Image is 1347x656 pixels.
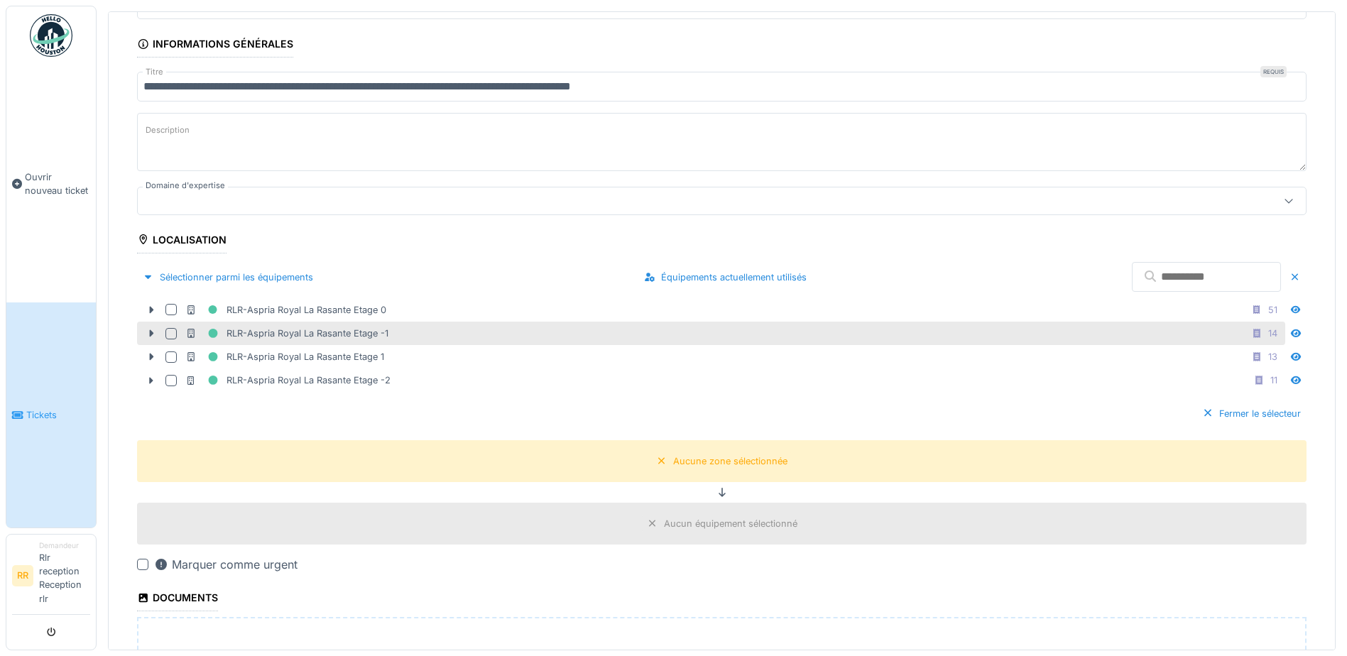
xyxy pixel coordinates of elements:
a: Tickets [6,302,96,527]
div: 14 [1268,327,1277,340]
div: RLR-Aspria Royal La Rasante Etage -2 [185,371,391,389]
li: Rlr reception Reception rlr [39,540,90,611]
div: Informations générales [137,33,293,58]
div: Équipements actuellement utilisés [638,268,812,287]
div: Demandeur [39,540,90,551]
li: RR [12,565,33,586]
div: Sélectionner parmi les équipements [137,268,319,287]
a: Ouvrir nouveau ticket [6,65,96,302]
span: Ouvrir nouveau ticket [25,170,90,197]
div: Fermer le sélecteur [1196,404,1307,423]
div: Marquer comme urgent [154,556,298,573]
label: Domaine d'expertise [143,180,228,192]
div: Aucun équipement sélectionné [664,517,797,530]
div: RLR-Aspria Royal La Rasante Etage 1 [185,348,384,366]
div: 13 [1268,350,1277,363]
div: 51 [1268,303,1277,317]
div: Documents [137,587,218,611]
div: 11 [1270,373,1277,387]
div: Aucune zone sélectionnée [673,454,787,468]
div: RLR-Aspria Royal La Rasante Etage -1 [185,324,388,342]
span: Tickets [26,408,90,422]
div: Localisation [137,229,227,253]
div: RLR-Aspria Royal La Rasante Etage 0 [185,301,386,319]
a: RR DemandeurRlr reception Reception rlr [12,540,90,615]
img: Badge_color-CXgf-gQk.svg [30,14,72,57]
label: Description [143,121,192,139]
label: Titre [143,66,166,78]
div: Requis [1260,66,1287,77]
